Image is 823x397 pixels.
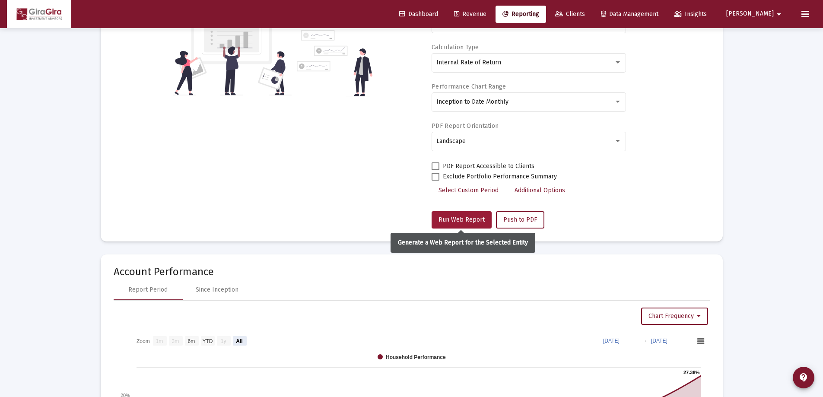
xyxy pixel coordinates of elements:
[386,354,446,360] text: Household Performance
[399,10,438,18] span: Dashboard
[13,6,64,23] img: Dashboard
[436,137,466,145] span: Landscape
[601,10,658,18] span: Data Management
[156,338,163,344] text: 1m
[496,6,546,23] a: Reporting
[432,211,492,229] button: Run Web Report
[648,312,701,320] span: Chart Frequency
[674,10,707,18] span: Insights
[726,10,774,18] span: [PERSON_NAME]
[515,187,565,194] span: Additional Options
[642,338,648,344] text: →
[173,11,292,96] img: reporting
[774,6,784,23] mat-icon: arrow_drop_down
[187,338,195,344] text: 6m
[297,30,372,96] img: reporting-alt
[667,6,714,23] a: Insights
[502,10,539,18] span: Reporting
[443,161,534,172] span: PDF Report Accessible to Clients
[454,10,486,18] span: Revenue
[236,338,242,344] text: All
[392,6,445,23] a: Dashboard
[683,370,700,375] text: 27.38%
[128,286,168,294] div: Report Period
[172,338,179,344] text: 3m
[716,5,794,22] button: [PERSON_NAME]
[798,372,809,383] mat-icon: contact_support
[651,338,667,344] text: [DATE]
[432,83,506,90] label: Performance Chart Range
[594,6,665,23] a: Data Management
[447,6,493,23] a: Revenue
[439,187,499,194] span: Select Custom Period
[196,286,238,294] div: Since Inception
[641,308,708,325] button: Chart Frequency
[503,216,537,223] span: Push to PDF
[220,338,226,344] text: 1y
[439,216,485,223] span: Run Web Report
[436,59,501,66] span: Internal Rate of Return
[432,122,499,130] label: PDF Report Orientation
[432,44,479,51] label: Calculation Type
[137,338,150,344] text: Zoom
[603,338,620,344] text: [DATE]
[202,338,213,344] text: YTD
[555,10,585,18] span: Clients
[443,172,557,182] span: Exclude Portfolio Performance Summary
[548,6,592,23] a: Clients
[114,267,710,276] mat-card-title: Account Performance
[436,98,508,105] span: Inception to Date Monthly
[496,211,544,229] button: Push to PDF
